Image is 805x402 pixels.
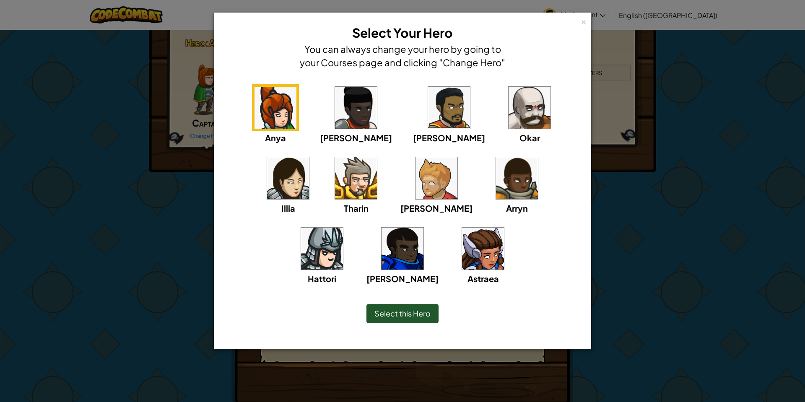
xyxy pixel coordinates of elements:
h4: You can always change your hero by going to your Courses page and clicking "Change Hero" [298,42,507,69]
span: Tharin [344,203,369,213]
img: portrait.png [462,228,504,270]
img: portrait.png [428,87,470,129]
span: Arryn [506,203,528,213]
img: portrait.png [301,228,343,270]
span: [PERSON_NAME] [413,132,485,143]
span: [PERSON_NAME] [320,132,392,143]
span: Illia [281,203,295,213]
span: Astraea [467,273,499,284]
img: portrait.png [335,87,377,129]
img: portrait.png [254,87,296,129]
img: portrait.png [382,228,423,270]
span: Anya [265,132,286,143]
span: Hattori [308,273,336,284]
img: portrait.png [415,157,457,199]
span: Select this Hero [374,309,431,318]
img: portrait.png [267,157,309,199]
img: portrait.png [509,87,551,129]
div: × [581,16,587,25]
span: Okar [519,132,540,143]
span: [PERSON_NAME] [366,273,439,284]
span: [PERSON_NAME] [400,203,473,213]
img: portrait.png [496,157,538,199]
img: portrait.png [335,157,377,199]
h3: Select Your Hero [298,23,507,42]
